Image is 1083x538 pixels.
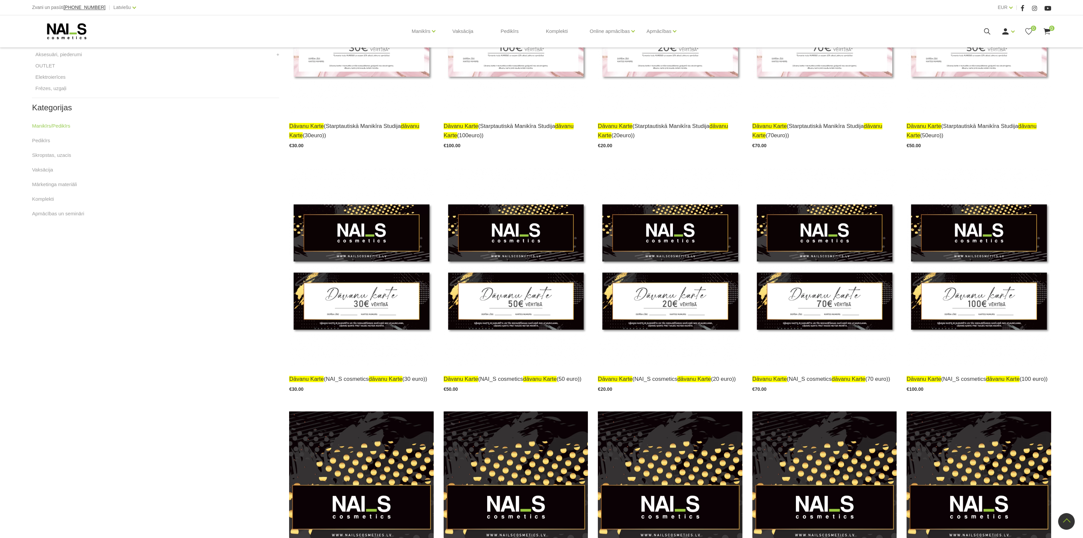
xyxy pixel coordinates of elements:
[444,376,478,382] span: dāvanu karte
[32,151,71,159] a: Skropstas, uzacis
[32,180,77,188] a: Mārketinga materiāli
[907,122,1051,140] a: dāvanu karte(Starptautiskā Manikīra Studijadāvanu karte(50euro))
[907,386,923,392] span: €100.00
[289,168,433,366] img: Description
[495,15,524,47] a: Pedikīrs
[598,386,612,392] span: €20.00
[32,210,84,218] a: Apmācības un semināri
[289,122,433,140] a: dāvanu karte(Starptautiskā Manikīra Studijadāvanu karte(30euro))
[32,195,54,203] a: Komplekti
[444,122,588,140] a: dāvanu karte(Starptautiskā Manikīra Studijadāvanu karte(100euro))
[598,376,632,382] span: dāvanu karte
[113,3,131,11] a: Latviešu
[444,386,458,392] span: €50.00
[35,62,55,70] a: OUTLET
[276,51,279,58] a: +
[63,5,105,10] a: [PHONE_NUMBER]
[677,376,711,382] span: dāvanu karte
[447,15,479,47] a: Vaksācija
[32,103,279,112] h2: Kategorijas
[590,18,630,45] a: Online apmācības
[444,143,461,148] span: €100.00
[289,376,324,382] span: dāvanu karte
[444,375,588,383] a: dāvanu karte(NAI_S cosmeticsdāvanu karte(50 euro))
[646,18,671,45] a: Apmācības
[752,168,897,366] img: Description
[752,143,767,148] span: €70.00
[832,376,865,382] span: dāvanu karte
[752,386,767,392] span: €70.00
[289,386,303,392] span: €30.00
[541,15,573,47] a: Komplekti
[1025,27,1033,36] a: 0
[523,376,557,382] span: dāvanu karte
[998,3,1008,11] a: EUR
[289,123,324,129] span: dāvanu karte
[907,168,1051,366] img: Description
[1049,26,1054,31] span: 0
[752,376,787,382] span: dāvanu karte
[598,122,742,140] a: dāvanu karte(Starptautiskā Manikīra Studijadāvanu karte(20euro))
[907,123,941,129] span: dāvanu karte
[986,376,1020,382] span: dāvanu karte
[444,168,588,366] img: Description
[907,143,921,148] span: €50.00
[752,122,897,140] a: dāvanu karte(Starptautiskā Manikīra Studijadāvanu karte(70euro))
[109,3,110,12] span: |
[35,84,66,92] a: Frēzes, uzgaļi
[598,143,612,148] span: €20.00
[289,375,433,383] a: dāvanu karte(NAI_S cosmeticsdāvanu karte(30 euro))
[907,376,941,382] span: dāvanu karte
[752,375,897,383] a: dāvanu karte(NAI_S cosmeticsdāvanu karte(70 euro))
[1016,3,1017,12] span: |
[369,376,402,382] span: dāvanu karte
[32,122,70,130] a: Manikīrs/Pedikīrs
[35,73,65,81] a: Elektroierīces
[444,123,478,129] span: dāvanu karte
[752,123,787,129] span: dāvanu karte
[598,375,742,383] a: dāvanu karte(NAI_S cosmeticsdāvanu karte(20 euro))
[412,18,431,45] a: Manikīrs
[32,137,50,145] a: Pedikīrs
[35,51,82,58] a: Aksesuāri, piederumi
[598,168,742,366] img: Description
[907,375,1051,383] a: dāvanu karte(NAI_S cosmeticsdāvanu karte(100 euro))
[32,166,53,174] a: Vaksācija
[32,3,105,12] div: Zvani un pasūti
[598,123,632,129] span: dāvanu karte
[289,143,303,148] span: €30.00
[1043,27,1051,36] a: 0
[1031,26,1036,31] span: 0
